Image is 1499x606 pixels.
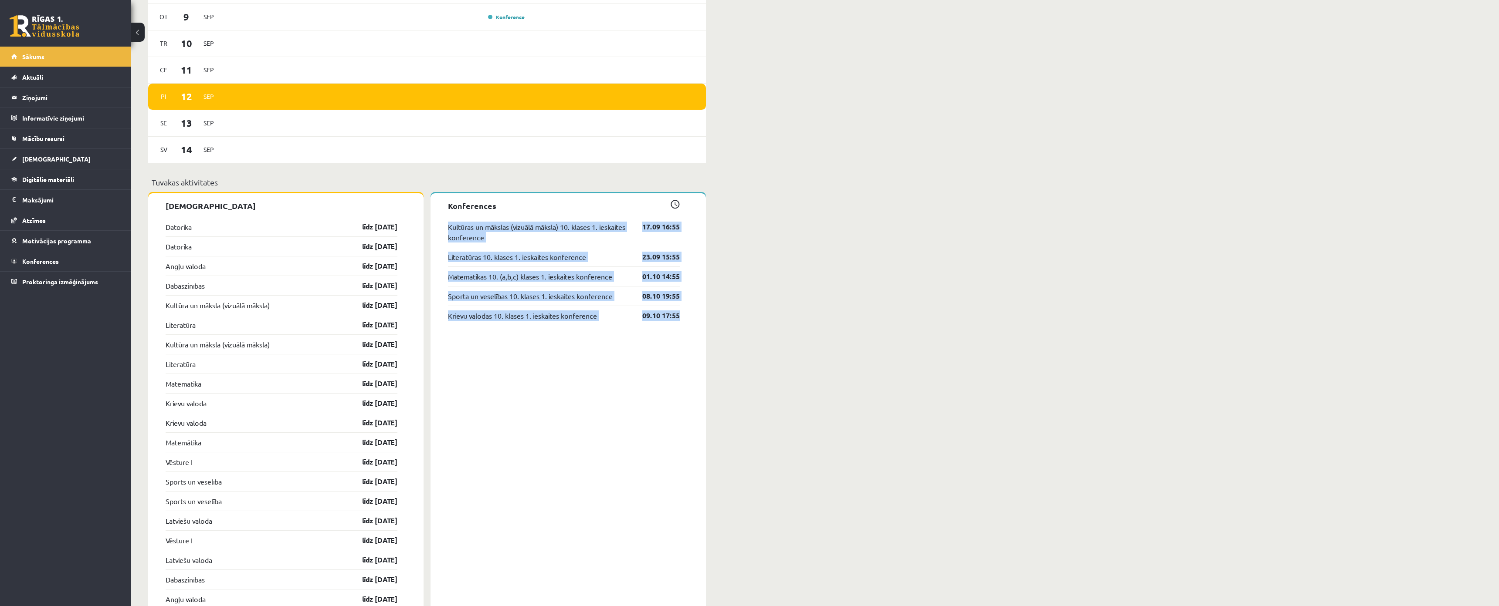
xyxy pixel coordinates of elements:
[347,339,397,350] a: līdz [DATE]
[448,291,613,301] a: Sporta un veselības 10. klases 1. ieskaites konference
[22,216,46,224] span: Atzīmes
[200,37,218,50] span: Sep
[347,241,397,252] a: līdz [DATE]
[629,271,680,282] a: 01.10 14:55
[347,535,397,545] a: līdz [DATE]
[155,10,173,24] span: Ot
[200,90,218,103] span: Sep
[347,457,397,467] a: līdz [DATE]
[347,398,397,408] a: līdz [DATE]
[347,300,397,310] a: līdz [DATE]
[347,476,397,487] a: līdz [DATE]
[629,310,680,321] a: 09.10 17:55
[11,272,120,292] a: Proktoringa izmēģinājums
[166,359,196,369] a: Literatūra
[166,437,201,448] a: Matemātika
[166,222,192,232] a: Datorika
[166,339,270,350] a: Kultūra un māksla (vizuālā māksla)
[166,378,201,389] a: Matemātika
[22,88,120,108] legend: Ziņojumi
[22,175,74,183] span: Digitālie materiāli
[166,200,397,212] p: [DEMOGRAPHIC_DATA]
[155,143,173,156] span: Sv
[448,252,586,262] a: Literatūras 10. klases 1. ieskaites konference
[347,555,397,565] a: līdz [DATE]
[166,280,205,291] a: Dabaszinības
[166,535,192,545] a: Vēsture I
[166,417,207,428] a: Krievu valoda
[488,13,525,20] a: Konference
[166,476,222,487] a: Sports un veselība
[22,53,44,61] span: Sākums
[22,257,59,265] span: Konferences
[11,251,120,271] a: Konferences
[11,149,120,169] a: [DEMOGRAPHIC_DATA]
[155,90,173,103] span: Pi
[347,594,397,604] a: līdz [DATE]
[347,574,397,585] a: līdz [DATE]
[347,261,397,271] a: līdz [DATE]
[22,190,120,210] legend: Maksājumi
[173,36,200,50] span: 10
[166,300,270,310] a: Kultūra un māksla (vizuālā māksla)
[347,280,397,291] a: līdz [DATE]
[11,47,120,67] a: Sākums
[22,278,98,286] span: Proktoringa izmēģinājums
[11,108,120,128] a: Informatīvie ziņojumi
[166,320,196,330] a: Literatūra
[200,63,218,77] span: Sep
[173,116,200,130] span: 13
[347,496,397,506] a: līdz [DATE]
[166,457,192,467] a: Vēsture I
[22,155,91,163] span: [DEMOGRAPHIC_DATA]
[166,574,205,585] a: Dabaszinības
[347,320,397,330] a: līdz [DATE]
[629,222,680,232] a: 17.09 16:55
[11,128,120,148] a: Mācību resursi
[166,496,222,506] a: Sports un veselība
[166,515,212,526] a: Latviešu valoda
[166,241,192,252] a: Datorika
[11,190,120,210] a: Maksājumi
[11,210,120,230] a: Atzīmes
[200,116,218,130] span: Sep
[22,135,64,142] span: Mācību resursi
[448,310,597,321] a: Krievu valodas 10. klases 1. ieskaites konference
[155,116,173,130] span: Se
[173,63,200,77] span: 11
[155,37,173,50] span: Tr
[166,555,212,565] a: Latviešu valoda
[22,237,91,245] span: Motivācijas programma
[11,88,120,108] a: Ziņojumi
[629,252,680,262] a: 23.09 15:55
[166,398,207,408] a: Krievu valoda
[22,73,43,81] span: Aktuāli
[200,10,218,24] span: Sep
[11,231,120,251] a: Motivācijas programma
[347,417,397,428] a: līdz [DATE]
[11,67,120,87] a: Aktuāli
[347,437,397,448] a: līdz [DATE]
[166,261,206,271] a: Angļu valoda
[152,176,702,188] p: Tuvākās aktivitātes
[347,515,397,526] a: līdz [DATE]
[448,200,680,212] p: Konferences
[166,594,206,604] a: Angļu valoda
[347,222,397,232] a: līdz [DATE]
[173,142,200,157] span: 14
[629,291,680,301] a: 08.10 19:55
[347,378,397,389] a: līdz [DATE]
[173,89,200,104] span: 12
[155,63,173,77] span: Ce
[347,359,397,369] a: līdz [DATE]
[10,15,79,37] a: Rīgas 1. Tālmācības vidusskola
[200,143,218,156] span: Sep
[173,10,200,24] span: 9
[448,222,629,242] a: Kultūras un mākslas (vizuālā māksla) 10. klases 1. ieskaites konference
[11,169,120,189] a: Digitālie materiāli
[22,108,120,128] legend: Informatīvie ziņojumi
[448,271,612,282] a: Matemātikas 10. (a,b,c) klases 1. ieskaites konference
